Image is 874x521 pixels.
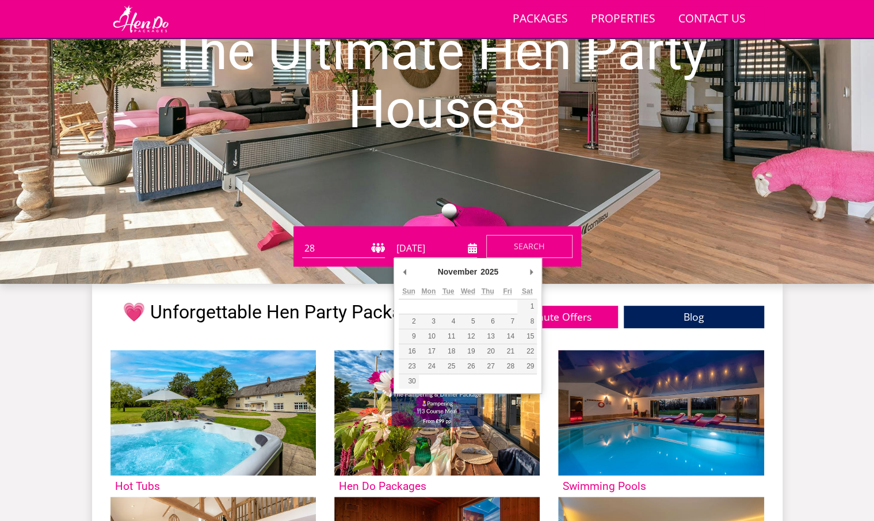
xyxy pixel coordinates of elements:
button: 28 [498,359,517,374]
abbr: Thursday [482,287,494,295]
a: Properties [586,6,660,32]
div: 2025 [479,263,500,280]
button: 6 [478,314,497,329]
button: 25 [438,359,458,374]
button: 23 [399,359,418,374]
button: 15 [517,329,537,344]
button: 10 [419,329,438,344]
h3: Hen Do Packages [339,480,535,492]
a: Blog [624,306,764,328]
button: 20 [478,344,497,359]
a: 'Swimming Pools' - Large Group Accommodation Holiday Ideas Swimming Pools [558,350,764,497]
button: 27 [478,359,497,374]
button: 21 [498,344,517,359]
img: Hen Do Packages [110,5,171,33]
div: November [436,263,479,280]
button: 3 [419,314,438,329]
button: 26 [458,359,478,374]
button: 4 [438,314,458,329]
button: 19 [458,344,478,359]
a: Packages [508,6,573,32]
a: Contact Us [674,6,750,32]
input: Arrival Date [394,239,477,258]
button: 5 [458,314,478,329]
abbr: Sunday [402,287,415,295]
button: 24 [419,359,438,374]
abbr: Wednesday [461,287,475,295]
button: Next Month [525,263,537,280]
button: 8 [517,314,537,329]
h3: Hot Tubs [115,480,311,492]
button: Previous Month [399,263,410,280]
button: 2 [399,314,418,329]
abbr: Saturday [522,287,533,295]
img: 'Hen Do Packages' - Large Group Accommodation Holiday Ideas [334,350,540,476]
span: Search [514,241,545,252]
button: 14 [498,329,517,344]
a: 'Hen Do Packages' - Large Group Accommodation Holiday Ideas Hen Do Packages [334,350,540,497]
a: Last Minute Offers [478,306,618,328]
h1: 💗 Unforgettable Hen Party Packages 💗 [123,302,459,322]
button: 7 [498,314,517,329]
button: 30 [399,374,418,389]
button: 18 [438,344,458,359]
img: 'Swimming Pools' - Large Group Accommodation Holiday Ideas [558,350,764,476]
abbr: Friday [503,287,512,295]
button: Search [486,235,573,258]
a: 'Hot Tubs' - Large Group Accommodation Holiday Ideas Hot Tubs [110,350,316,497]
h3: Swimming Pools [563,480,759,492]
abbr: Tuesday [442,287,454,295]
button: 11 [438,329,458,344]
img: 'Hot Tubs' - Large Group Accommodation Holiday Ideas [110,350,316,476]
button: 13 [478,329,497,344]
button: 9 [399,329,418,344]
button: 1 [517,299,537,314]
button: 12 [458,329,478,344]
abbr: Monday [421,287,436,295]
button: 16 [399,344,418,359]
button: 22 [517,344,537,359]
button: 17 [419,344,438,359]
button: 29 [517,359,537,374]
